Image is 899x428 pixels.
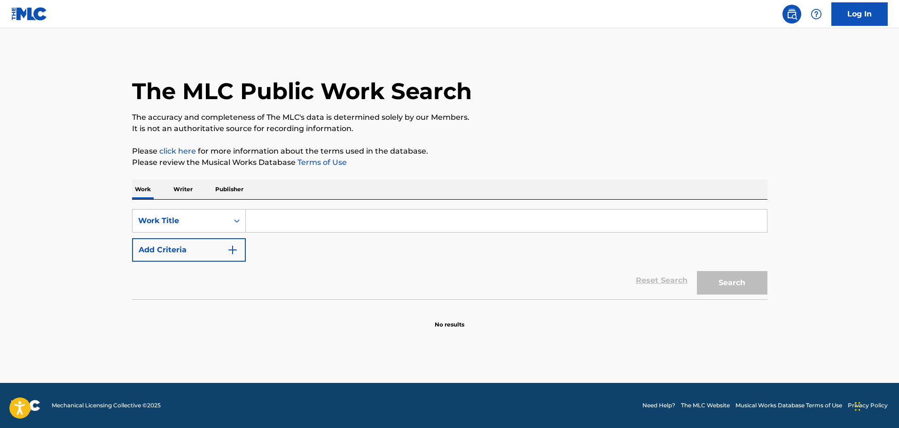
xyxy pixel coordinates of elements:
[435,309,464,329] p: No results
[11,7,47,21] img: MLC Logo
[132,146,767,157] p: Please for more information about the terms used in the database.
[831,2,888,26] a: Log In
[132,238,246,262] button: Add Criteria
[212,179,246,199] p: Publisher
[848,401,888,410] a: Privacy Policy
[138,215,223,226] div: Work Title
[171,179,195,199] p: Writer
[811,8,822,20] img: help
[132,209,767,299] form: Search Form
[786,8,797,20] img: search
[159,147,196,156] a: click here
[642,401,675,410] a: Need Help?
[855,392,860,420] div: Drag
[227,244,238,256] img: 9d2ae6d4665cec9f34b9.svg
[735,401,842,410] a: Musical Works Database Terms of Use
[852,383,899,428] iframe: Chat Widget
[132,179,154,199] p: Work
[132,157,767,168] p: Please review the Musical Works Database
[681,401,730,410] a: The MLC Website
[807,5,826,23] div: Help
[296,158,347,167] a: Terms of Use
[52,401,161,410] span: Mechanical Licensing Collective © 2025
[782,5,801,23] a: Public Search
[132,123,767,134] p: It is not an authoritative source for recording information.
[11,400,40,411] img: logo
[132,77,472,105] h1: The MLC Public Work Search
[132,112,767,123] p: The accuracy and completeness of The MLC's data is determined solely by our Members.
